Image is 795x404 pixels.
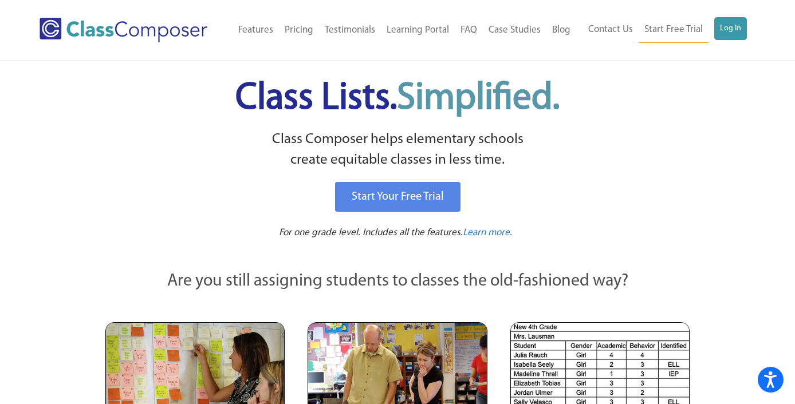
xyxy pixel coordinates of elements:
[483,18,546,43] a: Case Studies
[381,18,455,43] a: Learning Portal
[105,269,690,294] p: Are you still assigning students to classes the old-fashioned way?
[639,17,709,43] a: Start Free Trial
[463,226,512,240] a: Learn more.
[104,129,691,171] p: Class Composer helps elementary schools create equitable classes in less time.
[714,17,747,40] a: Log In
[233,18,279,43] a: Features
[583,17,639,42] a: Contact Us
[335,182,461,212] a: Start Your Free Trial
[455,18,483,43] a: FAQ
[40,18,207,42] img: Class Composer
[279,228,463,237] span: For one grade level. Includes all the features.
[319,18,381,43] a: Testimonials
[279,18,319,43] a: Pricing
[397,80,560,117] span: Simplified.
[235,80,560,117] span: Class Lists.
[546,18,576,43] a: Blog
[463,228,512,237] span: Learn more.
[227,18,577,43] nav: Header Menu
[352,191,444,203] span: Start Your Free Trial
[576,17,746,43] nav: Header Menu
